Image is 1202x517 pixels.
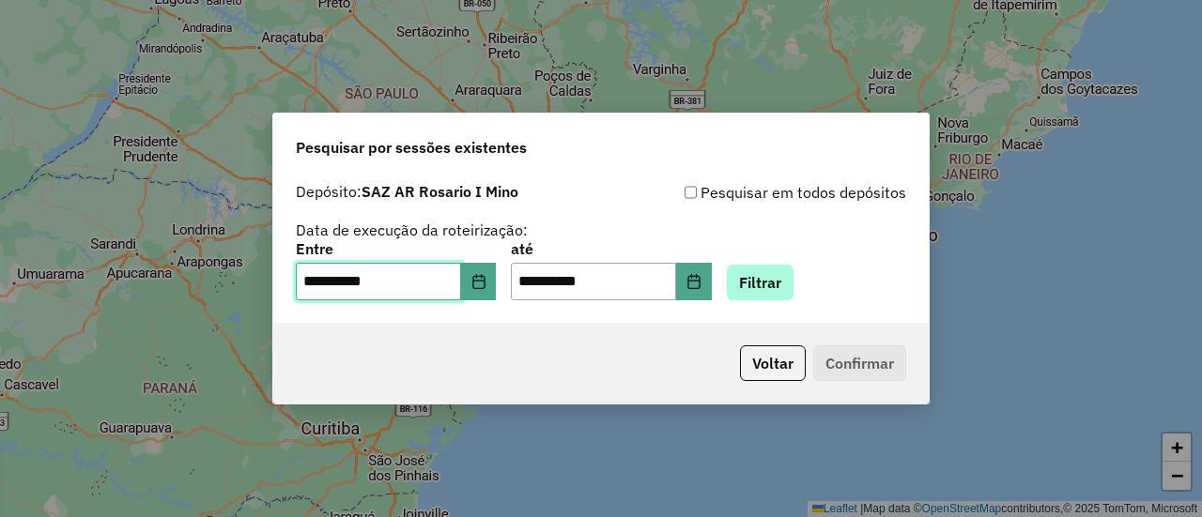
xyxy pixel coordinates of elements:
label: Depósito: [296,180,518,203]
button: Choose Date [461,263,497,300]
button: Voltar [740,345,806,381]
div: Pesquisar em todos depósitos [601,181,906,204]
label: Entre [296,237,496,260]
label: até [511,237,711,260]
button: Filtrar [727,265,794,300]
button: Choose Date [676,263,712,300]
span: Pesquisar por sessões existentes [296,136,527,159]
label: Data de execução da roteirização: [296,219,528,241]
strong: SAZ AR Rosario I Mino [362,182,518,201]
